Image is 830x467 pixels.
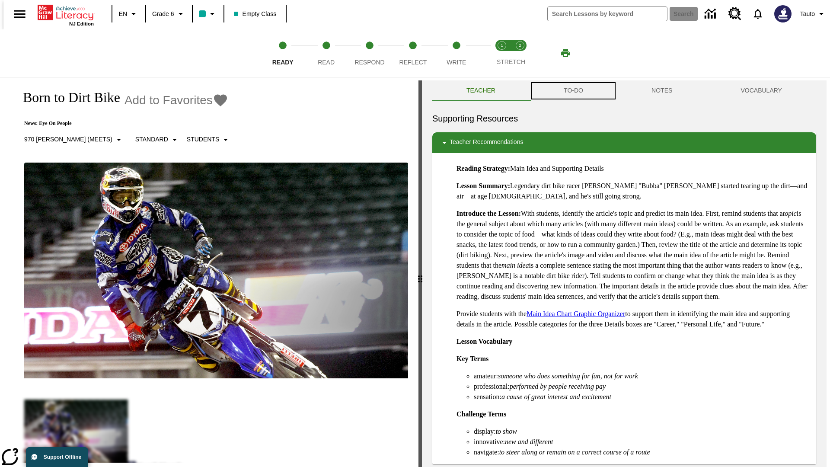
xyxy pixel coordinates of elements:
[797,6,830,22] button: Profile/Settings
[115,6,143,22] button: Language: EN, Select a language
[497,58,525,65] span: STRETCH
[354,59,384,66] span: Respond
[14,90,120,106] h1: Born to Dirt Bike
[431,29,482,77] button: Write step 5 of 5
[489,29,514,77] button: Stretch Read step 1 of 2
[501,43,503,48] text: 1
[432,80,530,101] button: Teacher
[187,135,219,144] p: Students
[552,45,579,61] button: Print
[432,132,816,153] div: Teacher Recommendations
[474,381,809,392] li: professional:
[7,1,32,27] button: Open side menu
[456,410,506,418] strong: Challenge Terms
[456,338,512,345] strong: Lesson Vocabulary
[318,59,335,66] span: Read
[474,392,809,402] li: sensation:
[474,371,809,381] li: amateur:
[258,29,308,77] button: Ready step 1 of 5
[548,7,667,21] input: search field
[24,163,408,379] img: Motocross racer James Stewart flies through the air on his dirt bike.
[496,428,517,435] em: to show
[14,120,234,127] p: News: Eye On People
[699,2,723,26] a: Data Center
[456,182,510,189] strong: Lesson Summary:
[132,132,183,147] button: Scaffolds, Standard
[617,80,706,101] button: NOTES
[450,138,523,148] p: Teacher Recommendations
[501,393,611,400] em: a cause of great interest and excitement
[388,29,438,77] button: Reflect step 4 of 5
[474,426,809,437] li: display:
[234,10,277,19] span: Empty Class
[447,59,466,66] span: Write
[418,80,422,467] div: Press Enter or Spacebar and then press right and left arrow keys to move the slider
[530,80,617,101] button: TO-DO
[505,438,553,445] em: new and different
[519,43,521,48] text: 2
[432,80,816,101] div: Instructional Panel Tabs
[456,208,809,302] p: With students, identify the article's topic and predict its main idea. First, remind students tha...
[474,447,809,457] li: navigate:
[456,210,521,217] strong: Introduce the Lesson:
[135,135,168,144] p: Standard
[119,10,127,19] span: EN
[774,5,792,22] img: Avatar
[456,165,510,172] strong: Reading Strategy:
[723,2,747,26] a: Resource Center, Will open in new tab
[124,93,213,107] span: Add to Favorites
[527,310,625,317] a: Main Idea Chart Graphic Organizer
[399,59,427,66] span: Reflect
[800,10,815,19] span: Tauto
[301,29,351,77] button: Read step 2 of 5
[21,132,128,147] button: Select Lexile, 970 Lexile (Meets)
[69,21,94,26] span: NJ Edition
[149,6,189,22] button: Grade: Grade 6, Select a grade
[152,10,174,19] span: Grade 6
[501,262,529,269] em: main idea
[769,3,797,25] button: Select a new avatar
[124,93,228,108] button: Add to Favorites - Born to Dirt Bike
[706,80,816,101] button: VOCABULARY
[38,3,94,26] div: Home
[195,6,221,22] button: Class color is teal. Change class color
[456,309,809,329] p: Provide students with the to support them in identifying the main idea and supporting details in ...
[508,29,533,77] button: Stretch Respond step 2 of 2
[498,372,638,380] em: someone who does something for fun, not for work
[44,454,81,460] span: Support Offline
[24,135,112,144] p: 970 [PERSON_NAME] (Meets)
[456,181,809,202] p: Legendary dirt bike racer [PERSON_NAME] "Bubba" [PERSON_NAME] started tearing up the dirt—and air...
[345,29,395,77] button: Respond step 3 of 5
[474,437,809,447] li: innovative:
[510,383,606,390] em: performed by people receiving pay
[783,210,797,217] em: topic
[747,3,769,25] a: Notifications
[26,447,88,467] button: Support Offline
[422,80,827,467] div: activity
[499,448,650,456] em: to steer along or remain on a correct course of a route
[432,112,816,125] h6: Supporting Resources
[456,355,488,362] strong: Key Terms
[183,132,234,147] button: Select Student
[456,163,809,174] p: Main Idea and Supporting Details
[272,59,294,66] span: Ready
[3,80,418,463] div: reading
